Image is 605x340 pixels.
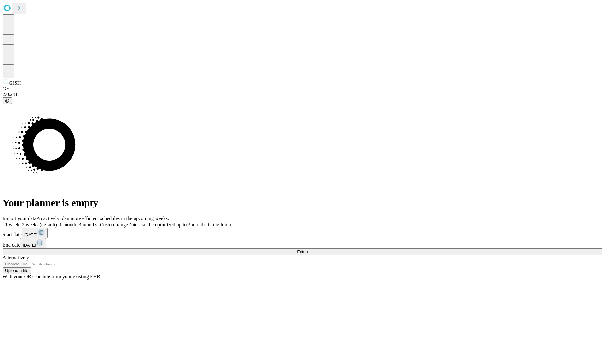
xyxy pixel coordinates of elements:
span: Fetch [297,249,308,254]
span: Proactively plan more efficient schedules in the upcoming weeks. [37,216,169,221]
span: 3 months [79,222,97,227]
span: Dates can be optimized up to 3 months in the future. [128,222,233,227]
button: Fetch [3,248,602,255]
button: @ [3,97,12,104]
div: Start date [3,228,602,238]
div: End date [3,238,602,248]
button: Upload a file [3,267,31,274]
span: 2 weeks (default) [22,222,57,227]
button: [DATE] [22,228,48,238]
span: [DATE] [24,232,37,237]
span: Alternatively [3,255,29,260]
div: GEI [3,86,602,92]
span: With your OR schedule from your existing EHR [3,274,100,279]
span: Custom range [100,222,128,227]
h1: Your planner is empty [3,197,602,209]
span: 1 week [5,222,20,227]
span: Import your data [3,216,37,221]
button: [DATE] [20,238,46,248]
div: 2.0.241 [3,92,602,97]
span: 1 month [60,222,76,227]
span: [DATE] [23,243,36,247]
span: @ [5,98,9,103]
span: GJSH [9,80,21,86]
